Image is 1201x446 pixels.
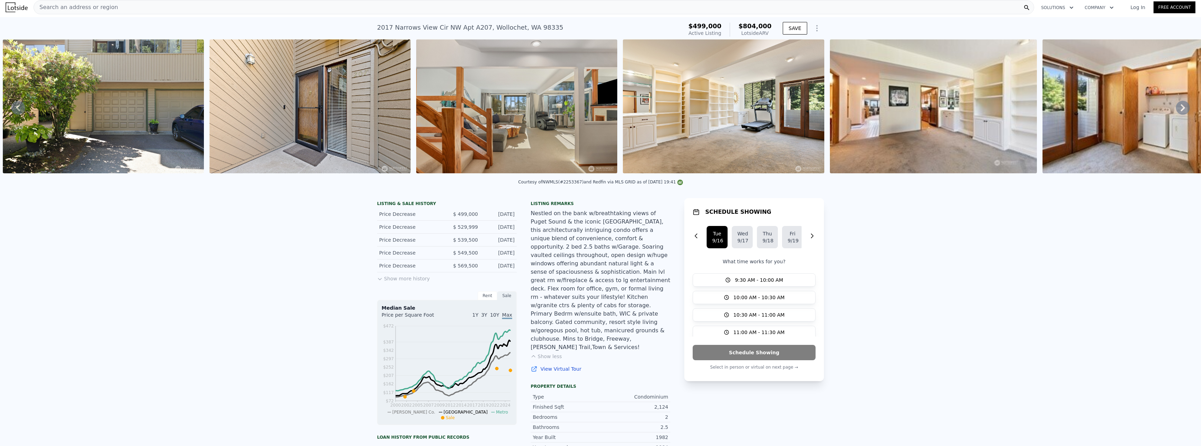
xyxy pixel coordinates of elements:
div: 2,124 [600,403,668,410]
span: $ 529,999 [453,224,478,230]
div: LISTING & SALE HISTORY [377,201,517,208]
div: 2.5 [600,424,668,431]
a: Free Account [1154,1,1195,13]
div: Thu [762,230,772,237]
span: Metro [496,410,508,415]
span: 10:30 AM - 11:00 AM [734,311,785,318]
img: Sale: 149507100 Parcel: 100717718 [830,39,1037,173]
button: Tue9/16 [707,226,728,248]
span: 3Y [481,312,487,318]
div: Sale [497,291,517,300]
tspan: $162 [383,381,394,386]
a: View Virtual Tour [531,365,670,372]
div: 9/16 [712,237,722,244]
div: Fri [788,230,797,237]
button: Wed9/17 [732,226,753,248]
span: $ 539,500 [453,237,478,243]
button: 9:30 AM - 10:00 AM [693,273,816,287]
span: [PERSON_NAME] Co. [392,410,435,415]
div: 9/19 [788,237,797,244]
div: 9/18 [762,237,772,244]
div: Price Decrease [379,262,441,269]
tspan: 2009 [434,403,445,408]
tspan: $117 [383,390,394,395]
div: Median Sale [382,304,512,311]
div: Rent [478,291,497,300]
tspan: $472 [383,324,394,328]
div: Price Decrease [379,211,441,218]
tspan: 2005 [412,403,423,408]
img: Sale: 149507100 Parcel: 100717718 [623,39,824,173]
span: $ 569,500 [453,263,478,269]
img: NWMLS Logo [677,180,683,185]
div: Wed [737,230,747,237]
button: 10:00 AM - 10:30 AM [693,291,816,304]
div: Price Decrease [379,249,441,256]
div: [DATE] [484,262,515,269]
div: Nestled on the bank w/breathtaking views of Puget Sound & the iconic [GEOGRAPHIC_DATA], this arch... [531,209,670,351]
div: [DATE] [484,211,515,218]
div: Price Decrease [379,224,441,230]
div: Courtesy of NWMLS (#2253367) and Redfin via MLS GRID as of [DATE] 19:41 [518,180,683,184]
div: Bedrooms [533,414,600,421]
tspan: $252 [383,365,394,370]
img: Sale: 149507100 Parcel: 100717718 [416,39,617,173]
div: 2017 Narrows View Cir NW Apt A207 , Wollochet , WA 98335 [377,23,563,32]
h1: SCHEDULE SHOWING [705,208,771,216]
button: Solutions [1036,1,1079,14]
span: 11:00 AM - 11:30 AM [734,329,785,336]
span: 1Y [472,312,478,318]
span: 10:00 AM - 10:30 AM [734,294,785,301]
p: What time works for you? [693,258,816,265]
div: Loan history from public records [377,434,517,440]
tspan: $207 [383,373,394,378]
span: $ 499,000 [453,211,478,217]
img: Sale: 149507100 Parcel: 100717718 [209,39,411,173]
div: Price Decrease [379,236,441,243]
span: Active Listing [688,30,721,36]
span: 9:30 AM - 10:00 AM [735,277,783,284]
tspan: $297 [383,356,394,361]
tspan: 2017 [467,403,478,408]
button: Show Options [810,21,824,35]
div: [DATE] [484,236,515,243]
div: Finished Sqft [533,403,600,410]
button: SAVE [783,22,807,35]
div: Lotside ARV [738,30,772,37]
span: [GEOGRAPHIC_DATA] [444,410,488,415]
tspan: 2022 [489,403,500,408]
img: Lotside [6,2,28,12]
button: Fri9/19 [782,226,803,248]
span: $804,000 [738,22,772,30]
span: $499,000 [688,22,722,30]
tspan: 2002 [401,403,412,408]
button: Show less [531,353,562,360]
button: Thu9/18 [757,226,778,248]
button: 10:30 AM - 11:00 AM [693,308,816,322]
tspan: $72 [386,399,394,403]
div: Property details [531,384,670,389]
span: $ 549,500 [453,250,478,256]
div: Condominium [600,393,668,400]
span: 10Y [490,312,499,318]
tspan: $387 [383,340,394,345]
span: Max [502,312,512,319]
div: Tue [712,230,722,237]
div: 2 [600,414,668,421]
tspan: 2012 [445,403,456,408]
tspan: $342 [383,348,394,353]
button: Show more history [377,272,430,282]
span: Sale [446,415,455,420]
div: Price per Square Foot [382,311,447,323]
tspan: 2007 [423,403,434,408]
div: [DATE] [484,249,515,256]
tspan: 2019 [478,403,489,408]
div: [DATE] [484,224,515,230]
div: Type [533,393,600,400]
div: 9/17 [737,237,747,244]
tspan: 2024 [500,403,511,408]
img: Sale: 149507100 Parcel: 100717718 [3,39,204,173]
tspan: 2000 [390,403,401,408]
div: 1982 [600,434,668,441]
span: Search an address or region [34,3,118,12]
